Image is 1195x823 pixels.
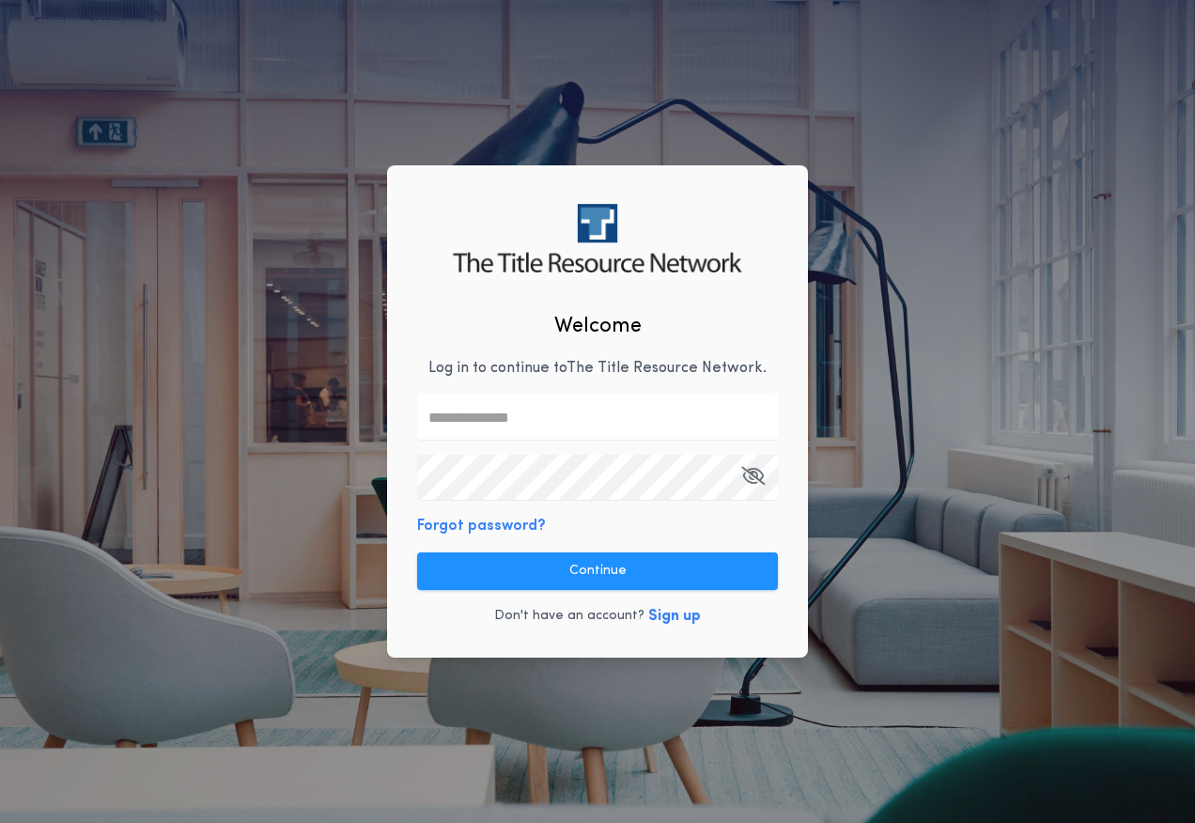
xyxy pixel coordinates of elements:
button: Forgot password? [417,515,546,537]
p: Don't have an account? [494,607,644,626]
button: Sign up [648,605,701,628]
p: Log in to continue to The Title Resource Network . [428,357,767,380]
button: Continue [417,552,778,590]
h2: Welcome [554,311,642,342]
img: logo [453,204,741,272]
